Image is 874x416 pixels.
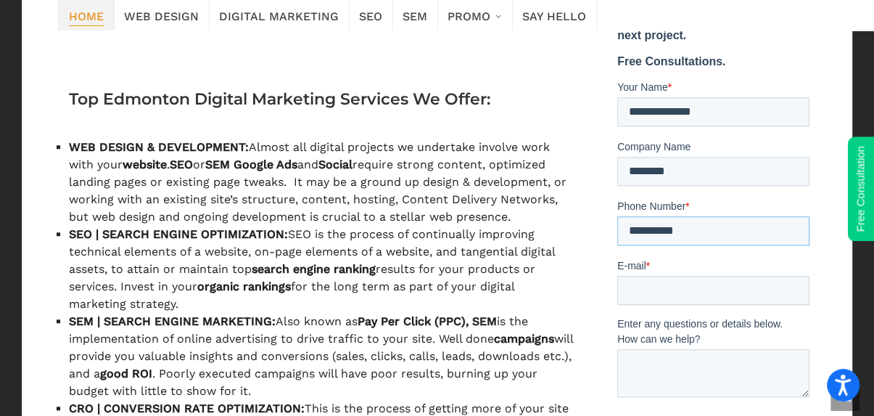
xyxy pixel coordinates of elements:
[403,5,427,25] span: SEM
[69,314,276,328] strong: SEM | SEARCH ENGINE MARKETING:
[170,158,193,171] strong: SEO
[197,280,291,293] strong: organic rankings
[318,158,353,171] strong: Social
[123,158,167,171] strong: website
[205,158,297,171] strong: SEM Google Ads
[69,401,305,415] strong: CRO | CONVERSION RATE OPTIMIZATION:
[494,332,554,346] strong: campaigns
[69,227,288,241] strong: SEO | SEARCH ENGINE OPTIMIZATION:
[252,262,376,276] strong: search engine ranking
[358,314,497,328] strong: Pay Per Click (PPC), SEM
[100,367,152,380] strong: good ROI
[219,5,339,25] span: Digital Marketing
[69,140,249,154] strong: WEB DESIGN & DEVELOPMENT:
[124,5,199,25] span: Web Design
[69,139,574,226] li: Almost all digital projects we undertake involve work with your . or and require strong content, ...
[69,89,490,109] strong: Top Edmonton Digital Marketing Services We Offer:
[448,5,490,25] span: Promo
[522,5,586,25] span: Say Hello
[69,226,574,313] li: SEO is the process of continually improving technical elements of a website, on-page elements of ...
[69,313,574,400] li: Also known as is the implementation of online advertising to drive traffic to your site. Well don...
[359,5,382,25] span: SEO
[69,5,104,25] span: Home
